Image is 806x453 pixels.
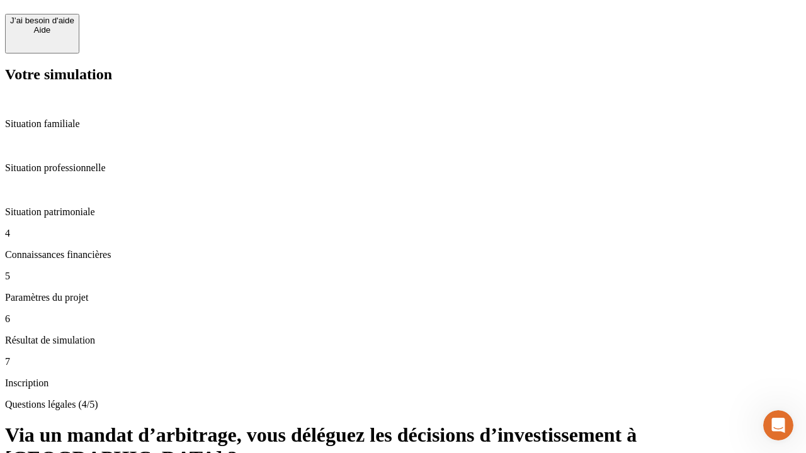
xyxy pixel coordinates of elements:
p: Situation patrimoniale [5,206,801,218]
p: Connaissances financières [5,249,801,260]
p: Questions légales (4/5) [5,399,801,410]
p: Paramètres du projet [5,292,801,303]
div: J’ai besoin d'aide [10,16,74,25]
p: 5 [5,271,801,282]
iframe: Intercom live chat [763,410,793,440]
p: 6 [5,313,801,325]
p: 4 [5,228,801,239]
p: Résultat de simulation [5,335,801,346]
p: Situation professionnelle [5,162,801,174]
p: Inscription [5,377,801,389]
p: Situation familiale [5,118,801,130]
button: J’ai besoin d'aideAide [5,14,79,53]
p: 7 [5,356,801,367]
h2: Votre simulation [5,66,801,83]
div: Aide [10,25,74,35]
